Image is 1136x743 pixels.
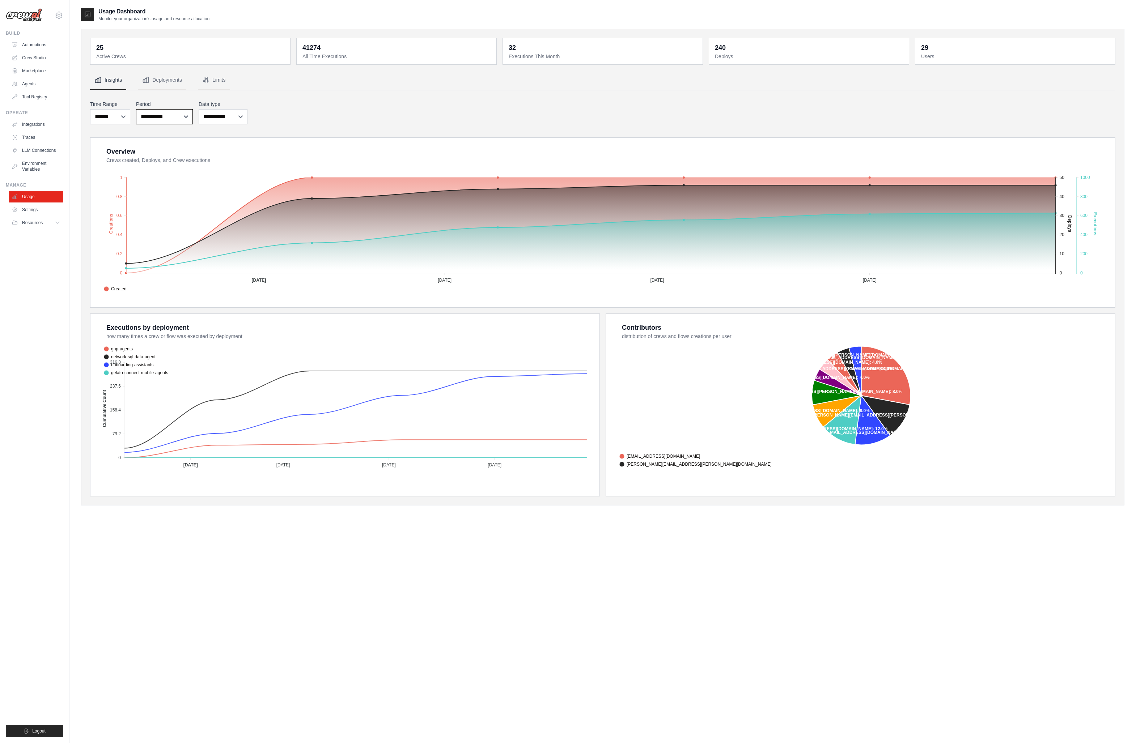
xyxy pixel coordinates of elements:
[113,431,121,436] tspan: 79.2
[382,462,396,467] tspan: [DATE]
[104,354,156,360] span: network-sql-data-agent
[6,8,42,22] img: Logo
[9,52,63,64] a: Crew Studio
[863,278,877,283] tspan: [DATE]
[120,270,123,276] tspan: 0
[302,53,492,60] dt: All Time Executions
[106,146,135,157] div: Overview
[921,43,928,53] div: 29
[120,175,123,180] tspan: 1
[98,7,209,16] h2: Usage Dashboard
[9,39,63,51] a: Automations
[102,390,107,427] text: Cumulative Count
[104,370,168,376] span: gelato-connect-mobile-agents
[106,323,189,333] div: Executions by deployment
[106,157,1106,164] dt: Crews created, Deploys, and Crew executions
[6,182,63,188] div: Manage
[1060,175,1065,180] tspan: 50
[1060,270,1062,276] tspan: 0
[1060,194,1065,199] tspan: 40
[116,232,123,237] tspan: 0.4
[619,453,700,460] span: [EMAIL_ADDRESS][DOMAIN_NAME]
[110,407,121,413] tspan: 158.4
[199,101,247,108] label: Data type
[438,278,452,283] tspan: [DATE]
[9,65,63,77] a: Marketplace
[9,132,63,143] a: Traces
[90,71,1115,90] nav: Tabs
[9,191,63,202] a: Usage
[9,119,63,130] a: Integrations
[116,213,123,218] tspan: 0.6
[1080,270,1083,276] tspan: 0
[116,194,123,199] tspan: 0.8
[96,43,103,53] div: 25
[9,158,63,175] a: Environment Variables
[106,333,591,340] dt: how many times a crew or flow was executed by deployment
[118,455,121,460] tspan: 0
[252,278,266,283] tspan: [DATE]
[90,101,130,108] label: Time Range
[921,53,1111,60] dt: Users
[9,217,63,229] button: Resources
[90,71,126,90] button: Insights
[302,43,321,53] div: 41274
[136,101,193,108] label: Period
[183,462,198,467] tspan: [DATE]
[276,462,290,467] tspan: [DATE]
[1067,215,1072,232] text: Deploys
[1080,175,1090,180] tspan: 1000
[22,220,43,226] span: Resources
[116,251,123,256] tspan: 0.2
[1060,251,1065,256] tspan: 10
[6,30,63,36] div: Build
[138,71,186,90] button: Deployments
[98,16,209,22] p: Monitor your organization's usage and resource allocation
[9,204,63,215] a: Settings
[1093,212,1098,235] text: Executions
[104,346,133,352] span: gnp-agents
[488,462,501,467] tspan: [DATE]
[32,728,46,734] span: Logout
[96,53,286,60] dt: Active Crews
[109,214,114,234] text: Creations
[104,286,127,292] span: Created
[6,110,63,116] div: Operate
[104,362,153,368] span: onboarding-assistants
[1080,251,1088,256] tspan: 200
[650,278,664,283] tspan: [DATE]
[9,91,63,103] a: Tool Registry
[622,333,1106,340] dt: distribution of crews and flows creations per user
[509,43,516,53] div: 32
[619,469,700,475] span: [EMAIL_ADDRESS][DOMAIN_NAME]
[110,360,121,365] tspan: 316.8
[110,384,121,389] tspan: 237.6
[1060,232,1065,237] tspan: 20
[622,323,661,333] div: Contributors
[1080,232,1088,237] tspan: 400
[9,78,63,90] a: Agents
[619,461,772,467] span: [PERSON_NAME][EMAIL_ADDRESS][PERSON_NAME][DOMAIN_NAME]
[1060,213,1065,218] tspan: 30
[715,53,904,60] dt: Deploys
[715,43,726,53] div: 240
[6,725,63,737] button: Logout
[509,53,698,60] dt: Executions This Month
[9,145,63,156] a: LLM Connections
[198,71,230,90] button: Limits
[1080,194,1088,199] tspan: 800
[1080,213,1088,218] tspan: 600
